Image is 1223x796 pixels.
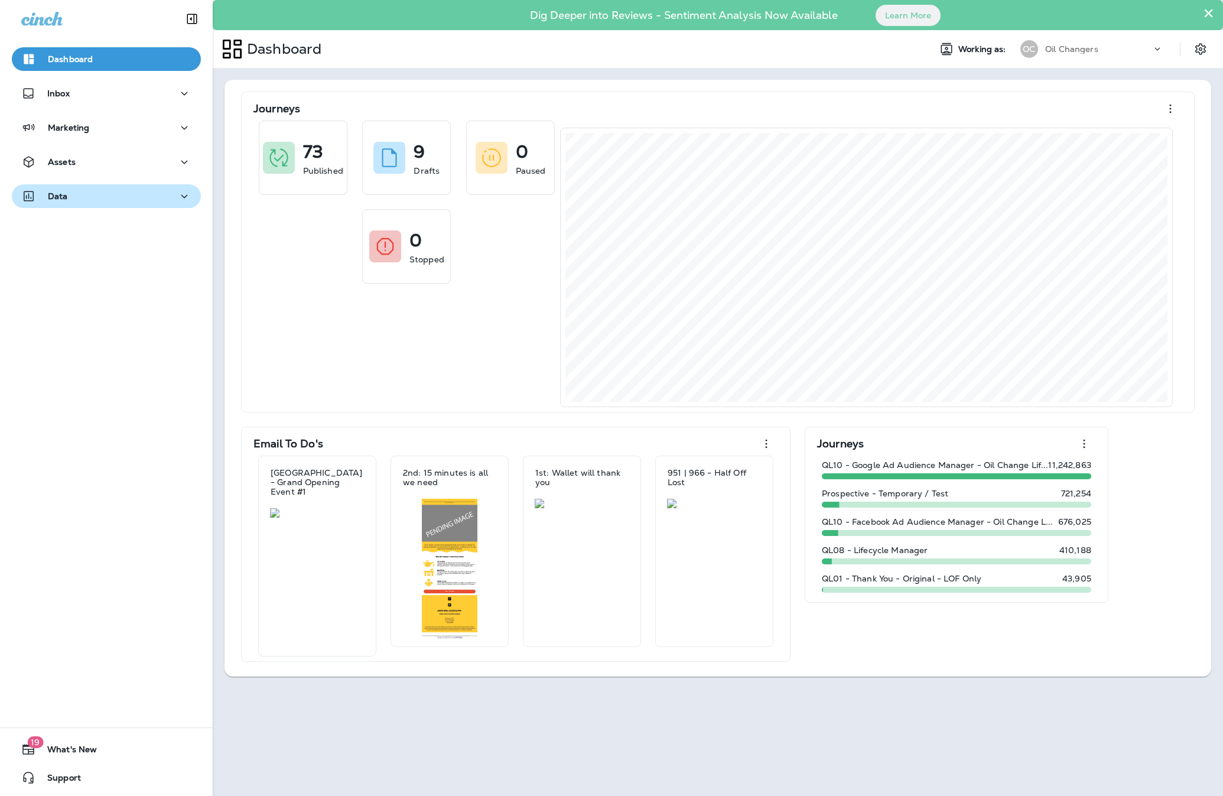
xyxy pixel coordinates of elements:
[242,40,321,58] p: Dashboard
[27,736,43,748] span: 19
[822,545,928,555] p: QL08 - Lifecycle Manager
[414,146,425,158] p: 9
[12,766,201,789] button: Support
[1045,44,1098,54] p: Oil Changers
[817,438,864,450] p: Journeys
[271,468,364,496] p: [GEOGRAPHIC_DATA] - Grand Opening Event #1
[1190,38,1211,60] button: Settings
[876,5,941,26] button: Learn More
[48,54,93,64] p: Dashboard
[822,574,981,583] p: QL01 - Thank You - Original - LOF Only
[409,254,444,265] p: Stopped
[822,489,948,498] p: Prospective - Temporary / Test
[1048,460,1091,470] p: 11,242,863
[12,184,201,208] button: Data
[1059,545,1091,555] p: 410,188
[668,468,761,487] p: 951 | 966 - Half Off Lost
[253,103,300,115] p: Journeys
[35,745,97,759] span: What's New
[12,150,201,174] button: Assets
[12,116,201,139] button: Marketing
[175,7,209,31] button: Collapse Sidebar
[822,460,1048,470] p: QL10 - Google Ad Audience Manager - Oil Change Lif...
[1020,40,1038,58] div: OC
[958,44,1009,54] span: Working as:
[35,773,81,787] span: Support
[1058,517,1091,527] p: 676,025
[47,89,70,98] p: Inbox
[303,146,323,158] p: 73
[535,468,629,487] p: 1st: Wallet will thank you
[12,82,201,105] button: Inbox
[403,468,496,487] p: 2nd: 15 minutes is all we need
[414,165,440,177] p: Drafts
[409,235,422,246] p: 0
[253,438,323,450] p: Email To Do's
[667,499,762,508] img: e809ea54-3927-495b-ac83-6a4b394e1cf1.jpg
[1203,4,1214,22] button: Close
[1062,574,1091,583] p: 43,905
[516,165,546,177] p: Paused
[270,508,365,518] img: 53d9b8f8-ebb7-4871-b70b-838cfa35d8d7.jpg
[1061,489,1091,498] p: 721,254
[48,191,68,201] p: Data
[303,165,343,177] p: Published
[12,737,201,761] button: 19What's New
[48,123,89,132] p: Marketing
[516,146,528,158] p: 0
[822,517,1053,527] p: QL10 - Facebook Ad Audience Manager - Oil Change L...
[535,499,629,508] img: 88363d17-600f-4db0-a3de-95edf2f28847.jpg
[48,157,76,167] p: Assets
[12,47,201,71] button: Dashboard
[402,499,497,639] img: b3178d2b-8bc5-4a1e-837d-8bf1fc6d963e.jpg
[496,14,872,17] p: Dig Deeper into Reviews - Sentiment Analysis Now Available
